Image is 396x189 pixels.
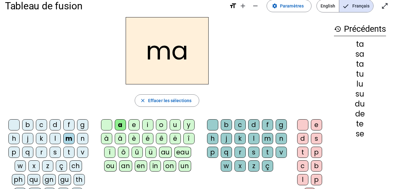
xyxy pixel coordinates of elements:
[311,147,322,158] div: p
[183,133,195,144] div: î
[22,147,33,158] div: q
[234,147,246,158] div: r
[142,133,153,144] div: é
[381,2,389,10] mat-icon: open_in_full
[50,133,61,144] div: l
[276,133,287,144] div: n
[221,133,232,144] div: j
[280,2,304,10] span: Paramètres
[207,133,218,144] div: h
[311,174,322,185] div: p
[42,160,53,172] div: z
[119,160,132,172] div: an
[43,174,56,185] div: gn
[234,133,246,144] div: k
[252,2,259,10] mat-icon: remove
[334,80,386,88] div: lu
[28,160,40,172] div: x
[248,147,259,158] div: s
[221,119,232,130] div: b
[297,174,308,185] div: l
[77,133,88,144] div: n
[276,147,287,158] div: v
[63,119,75,130] div: f
[156,119,167,130] div: o
[248,119,259,130] div: d
[170,133,181,144] div: ë
[63,147,75,158] div: t
[63,133,75,144] div: m
[229,2,237,10] mat-icon: format_size
[311,133,322,144] div: s
[74,174,85,185] div: th
[22,133,33,144] div: j
[334,22,386,36] h3: Précédents
[311,160,322,172] div: b
[297,147,308,158] div: t
[248,133,259,144] div: l
[128,119,140,130] div: e
[334,90,386,98] div: su
[142,119,153,130] div: i
[334,50,386,58] div: sa
[170,119,181,130] div: u
[101,133,112,144] div: à
[163,160,176,172] div: on
[150,160,161,172] div: in
[50,147,61,158] div: s
[115,119,126,130] div: a
[58,174,71,185] div: gu
[297,160,308,172] div: c
[262,119,273,130] div: f
[8,133,20,144] div: h
[70,160,82,172] div: ch
[104,160,117,172] div: ou
[36,119,47,130] div: c
[15,160,26,172] div: w
[334,120,386,128] div: te
[140,98,146,103] mat-icon: close
[221,160,232,172] div: w
[36,147,47,158] div: r
[276,119,287,130] div: g
[179,160,191,172] div: un
[234,119,246,130] div: c
[135,94,199,107] button: Effacer les sélections
[22,119,33,130] div: b
[77,147,88,158] div: v
[334,110,386,118] div: de
[12,174,25,185] div: ph
[221,147,232,158] div: q
[145,147,157,158] div: ü
[334,100,386,108] div: du
[272,3,278,9] mat-icon: settings
[148,97,191,104] span: Effacer les sélections
[207,147,218,158] div: p
[118,147,129,158] div: ô
[311,119,322,130] div: e
[334,40,386,48] div: ta
[183,119,195,130] div: y
[115,133,126,144] div: â
[8,147,20,158] div: p
[104,147,115,158] div: ï
[334,60,386,68] div: ta
[334,70,386,78] div: tu
[132,147,143,158] div: û
[262,133,273,144] div: m
[174,147,191,158] div: eau
[334,130,386,138] div: se
[239,2,247,10] mat-icon: add
[297,133,308,144] div: d
[234,160,246,172] div: x
[248,160,259,172] div: z
[334,25,341,33] mat-icon: history
[36,133,47,144] div: k
[27,174,40,185] div: qu
[77,119,88,130] div: g
[159,147,172,158] div: au
[262,147,273,158] div: t
[50,119,61,130] div: d
[156,133,167,144] div: ê
[262,160,273,172] div: ç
